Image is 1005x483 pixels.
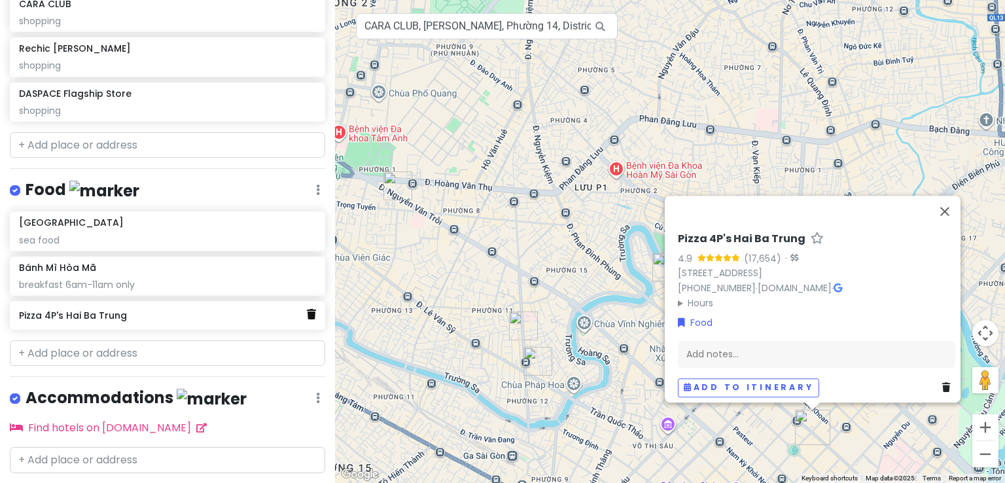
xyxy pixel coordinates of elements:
h4: Accommodations [26,387,247,409]
img: Google [338,466,381,483]
div: CARA CLUB [509,312,538,340]
h6: DASPACE Flagship Store [19,88,132,99]
button: Close [929,196,961,227]
input: + Add place or address [10,340,325,367]
button: Drag Pegman onto the map to open Street View [972,367,998,393]
div: DASPACE Flagship Store [652,253,681,281]
summary: Hours [678,296,955,310]
input: + Add place or address [10,132,325,158]
button: Keyboard shortcuts [802,474,858,483]
button: Add to itinerary [678,378,819,397]
a: Report a map error [949,474,1001,482]
a: Open this area in Google Maps (opens a new window) [338,466,381,483]
a: Star place [811,232,824,246]
div: Pizza 4P's Hai Ba Trung [795,410,830,445]
h6: Bánh Mì Hòa Mã [19,262,96,274]
a: Food [678,315,713,330]
div: Rechic Lê Văn Sỹ [523,347,552,376]
a: [STREET_ADDRESS] [678,266,762,279]
h4: Food [26,179,139,201]
a: Find hotels on [DOMAIN_NAME] [10,420,207,435]
div: 4.9 [678,251,697,266]
div: breakfast 6am-11am only [19,279,315,291]
span: Map data ©2025 [866,474,915,482]
div: 299A Đ. Nguyễn Văn Trỗi [383,171,412,200]
a: [PHONE_NUMBER] [678,281,756,295]
div: · [781,253,798,266]
div: shopping [19,15,315,27]
div: sea food [19,234,315,246]
div: (17,654) [744,251,781,266]
a: Terms (opens in new tab) [923,474,941,482]
div: shopping [19,105,315,116]
i: Google Maps [834,283,842,293]
div: shopping [19,60,315,71]
div: Add notes... [678,341,955,368]
a: [DOMAIN_NAME] [758,281,832,295]
input: Search a place [356,13,618,39]
button: Map camera controls [972,320,998,346]
h6: Pizza 4P's Hai Ba Trung [678,232,805,246]
h6: [GEOGRAPHIC_DATA] [19,217,124,228]
button: Zoom in [972,414,998,440]
h6: Rechic [PERSON_NAME] [19,43,131,54]
a: Delete place [942,381,955,395]
input: + Add place or address [10,447,325,473]
div: · · [678,232,955,310]
a: Delete place [307,306,316,323]
h6: Pizza 4P's Hai Ba Trung [19,310,306,321]
img: marker [69,181,139,201]
img: marker [177,389,247,409]
button: Zoom out [972,441,998,467]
